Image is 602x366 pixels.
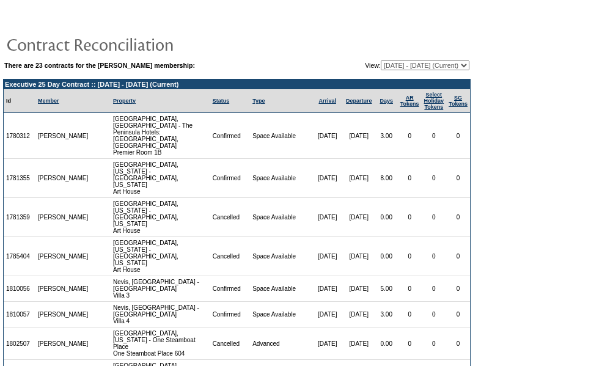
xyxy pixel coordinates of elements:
td: 3.00 [375,302,398,328]
td: 0 [398,237,422,276]
td: 1781359 [4,198,35,237]
b: There are 23 contracts for the [PERSON_NAME] membership: [4,62,195,69]
td: Space Available [250,113,312,159]
td: 0 [422,276,447,302]
td: 0 [422,113,447,159]
td: Space Available [250,159,312,198]
a: SGTokens [449,95,468,107]
td: Id [4,89,35,113]
td: Cancelled [210,328,251,360]
td: 0 [398,159,422,198]
td: 8.00 [375,159,398,198]
a: Type [252,98,265,104]
td: [DATE] [312,302,342,328]
td: 0 [446,276,470,302]
td: [PERSON_NAME] [35,302,91,328]
td: 0 [446,328,470,360]
td: [DATE] [343,276,375,302]
td: Space Available [250,237,312,276]
td: Confirmed [210,302,251,328]
td: 0 [398,302,422,328]
td: [DATE] [312,198,342,237]
a: Arrival [318,98,336,104]
td: Advanced [250,328,312,360]
td: [DATE] [312,113,342,159]
td: 1802507 [4,328,35,360]
td: [PERSON_NAME] [35,198,91,237]
td: 0 [422,328,447,360]
td: 0 [446,198,470,237]
td: 0 [422,237,447,276]
td: 0 [398,198,422,237]
td: [DATE] [343,237,375,276]
a: ARTokens [400,95,419,107]
td: [DATE] [312,159,342,198]
td: 0.00 [375,237,398,276]
img: pgTtlContractReconciliation.gif [6,32,251,56]
td: Space Available [250,198,312,237]
td: [DATE] [312,237,342,276]
td: [GEOGRAPHIC_DATA], [US_STATE] - [GEOGRAPHIC_DATA], [US_STATE] Art House [111,198,210,237]
td: 5.00 [375,276,398,302]
td: [DATE] [343,302,375,328]
td: 0 [422,198,447,237]
a: Member [38,98,59,104]
td: 0 [422,159,447,198]
td: [PERSON_NAME] [35,276,91,302]
td: [DATE] [312,276,342,302]
td: 0 [398,276,422,302]
td: View: [305,60,469,70]
td: 0 [422,302,447,328]
td: Cancelled [210,198,251,237]
td: 0 [446,113,470,159]
td: [GEOGRAPHIC_DATA], [GEOGRAPHIC_DATA] - The Peninsula Hotels: [GEOGRAPHIC_DATA], [GEOGRAPHIC_DATA]... [111,113,210,159]
td: 0.00 [375,198,398,237]
td: 0 [398,113,422,159]
td: [DATE] [343,113,375,159]
a: Departure [346,98,372,104]
td: Confirmed [210,113,251,159]
td: [PERSON_NAME] [35,237,91,276]
td: [GEOGRAPHIC_DATA], [US_STATE] - [GEOGRAPHIC_DATA], [US_STATE] Art House [111,237,210,276]
td: 0 [446,302,470,328]
td: Cancelled [210,237,251,276]
td: Nevis, [GEOGRAPHIC_DATA] - [GEOGRAPHIC_DATA] Villa 3 [111,276,210,302]
td: Nevis, [GEOGRAPHIC_DATA] - [GEOGRAPHIC_DATA] Villa 4 [111,302,210,328]
td: 0 [446,159,470,198]
td: [DATE] [343,159,375,198]
a: Select HolidayTokens [424,92,444,110]
td: [DATE] [312,328,342,360]
a: Status [213,98,230,104]
td: [PERSON_NAME] [35,328,91,360]
td: Space Available [250,276,312,302]
td: 1780312 [4,113,35,159]
td: [GEOGRAPHIC_DATA], [US_STATE] - One Steamboat Place One Steamboat Place 604 [111,328,210,360]
td: Confirmed [210,276,251,302]
td: 1810056 [4,276,35,302]
td: [PERSON_NAME] [35,159,91,198]
td: 0 [398,328,422,360]
td: [DATE] [343,328,375,360]
td: [DATE] [343,198,375,237]
td: [GEOGRAPHIC_DATA], [US_STATE] - [GEOGRAPHIC_DATA], [US_STATE] Art House [111,159,210,198]
td: 3.00 [375,113,398,159]
a: Property [113,98,136,104]
td: 0.00 [375,328,398,360]
td: 1781355 [4,159,35,198]
td: 0 [446,237,470,276]
td: [PERSON_NAME] [35,113,91,159]
td: Confirmed [210,159,251,198]
td: 1785404 [4,237,35,276]
td: Space Available [250,302,312,328]
a: Days [380,98,393,104]
td: 1810057 [4,302,35,328]
td: Executive 25 Day Contract :: [DATE] - [DATE] (Current) [4,79,470,89]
